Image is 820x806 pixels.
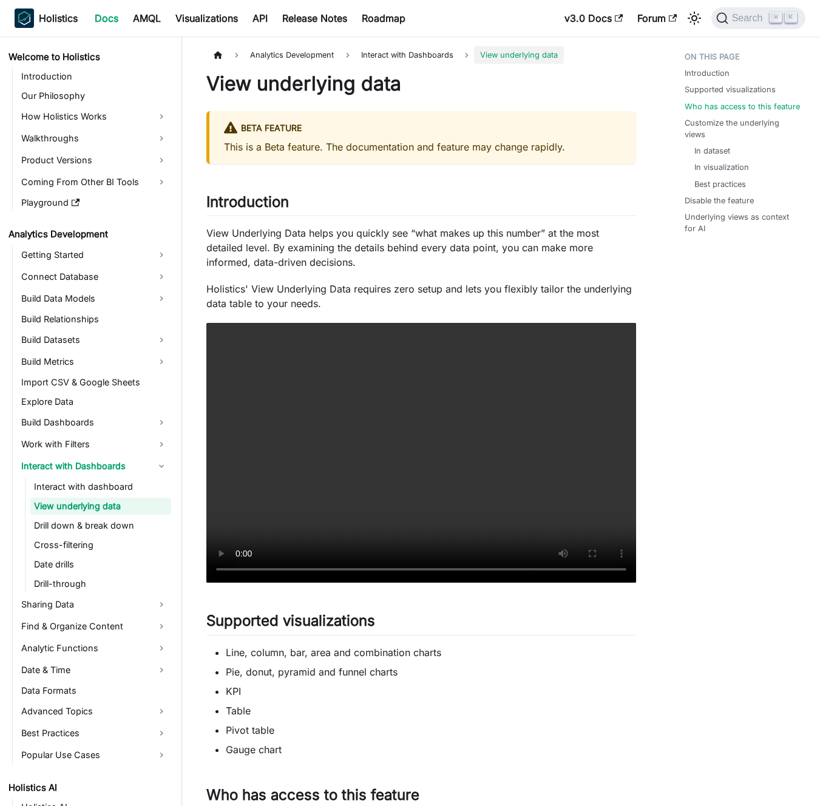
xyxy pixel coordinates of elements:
[18,107,171,126] a: How Holistics Works
[226,645,636,660] li: Line, column, bar, area and combination charts
[630,8,684,28] a: Forum
[168,8,245,28] a: Visualizations
[18,456,171,476] a: Interact with Dashboards
[18,311,171,328] a: Build Relationships
[18,413,171,432] a: Build Dashboards
[685,117,801,140] a: Customize the underlying views
[18,745,171,765] a: Popular Use Cases
[30,556,171,573] a: Date drills
[226,684,636,699] li: KPI
[30,498,171,515] a: View underlying data
[785,12,797,23] kbd: K
[711,7,805,29] button: Search (Command+K)
[224,140,622,154] p: This is a Beta feature. The documentation and feature may change rapidly.
[355,46,459,64] span: Interact with Dashboards
[5,226,171,243] a: Analytics Development
[206,612,636,635] h2: Supported visualizations
[18,267,171,286] a: Connect Database
[685,195,754,206] a: Disable the feature
[354,8,413,28] a: Roadmap
[685,84,776,95] a: Supported visualizations
[18,330,171,350] a: Build Datasets
[18,87,171,104] a: Our Philosophy
[18,393,171,410] a: Explore Data
[30,517,171,534] a: Drill down & break down
[15,8,78,28] a: HolisticsHolistics
[245,8,275,28] a: API
[5,779,171,796] a: Holistics AI
[18,702,171,721] a: Advanced Topics
[18,129,171,148] a: Walkthroughs
[206,46,229,64] a: Home page
[18,617,171,636] a: Find & Organize Content
[694,161,749,173] a: In visualization
[694,178,746,190] a: Best practices
[694,145,730,157] a: In dataset
[30,575,171,592] a: Drill-through
[226,665,636,679] li: Pie, donut, pyramid and funnel charts
[275,8,354,28] a: Release Notes
[206,282,636,311] p: Holistics' View Underlying Data requires zero setup and lets you flexibly tailor the underlying d...
[30,478,171,495] a: Interact with dashboard
[244,46,340,64] span: Analytics Development
[18,245,171,265] a: Getting Started
[18,68,171,85] a: Introduction
[728,13,770,24] span: Search
[685,101,800,112] a: Who has access to this feature
[15,8,34,28] img: Holistics
[685,211,801,234] a: Underlying views as context for AI
[685,67,730,79] a: Introduction
[18,172,171,192] a: Coming From Other BI Tools
[224,121,622,137] div: BETA FEATURE
[206,226,636,269] p: View Underlying Data helps you quickly see “what makes up this number” at the most detailed level...
[206,46,636,64] nav: Breadcrumbs
[226,703,636,718] li: Table
[18,660,171,680] a: Date & Time
[206,193,636,216] h2: Introduction
[18,352,171,371] a: Build Metrics
[30,537,171,554] a: Cross-filtering
[18,723,171,743] a: Best Practices
[18,595,171,614] a: Sharing Data
[685,8,704,28] button: Switch between dark and light mode (currently light mode)
[557,8,630,28] a: v3.0 Docs
[226,723,636,737] li: Pivot table
[126,8,168,28] a: AMQL
[226,742,636,757] li: Gauge chart
[39,11,78,25] b: Holistics
[474,46,564,64] span: View underlying data
[18,435,171,454] a: Work with Filters
[18,289,171,308] a: Build Data Models
[5,49,171,66] a: Welcome to Holistics
[770,12,782,23] kbd: ⌘
[18,194,171,211] a: Playground
[18,682,171,699] a: Data Formats
[18,374,171,391] a: Import CSV & Google Sheets
[18,151,171,170] a: Product Versions
[206,72,636,96] h1: View underlying data
[87,8,126,28] a: Docs
[206,323,636,583] video: Your browser does not support embedding video, but you can .
[18,638,171,658] a: Analytic Functions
